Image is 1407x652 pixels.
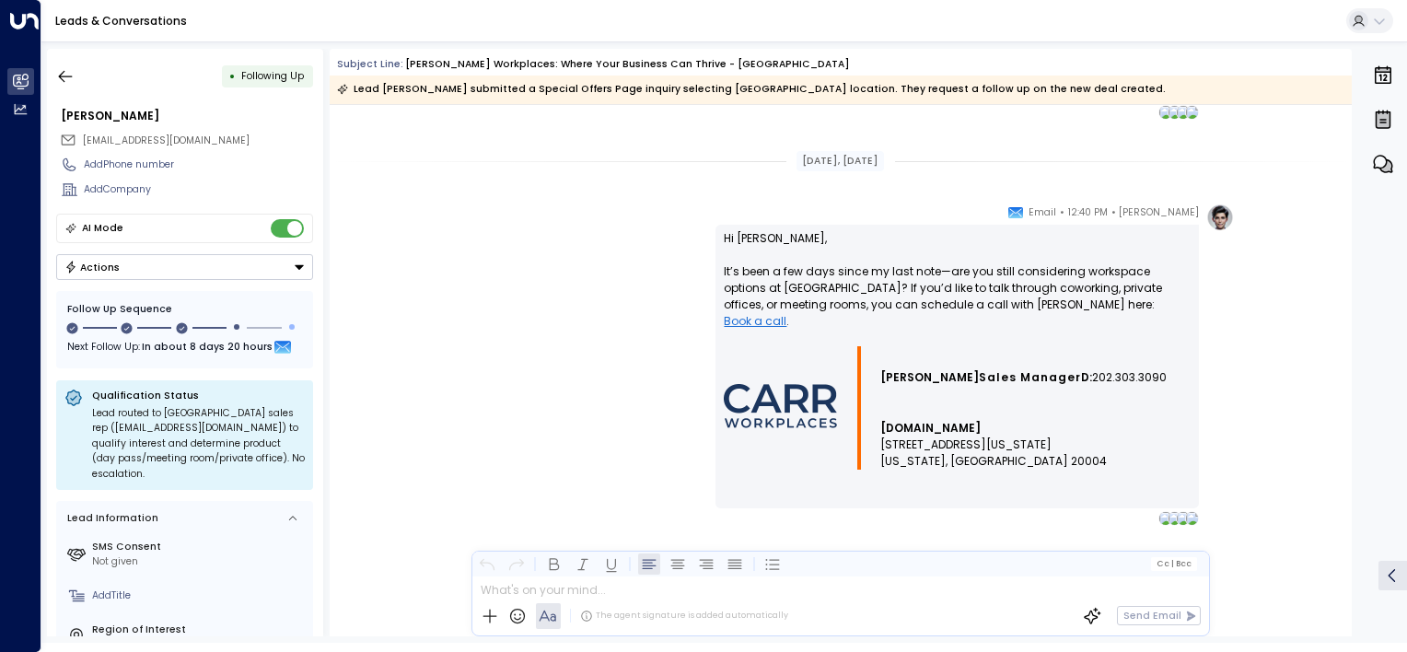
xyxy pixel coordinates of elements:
img: BUSINESS@PROYECTADOR.COM [1186,512,1199,525]
p: Qualification Status [92,389,305,402]
span: D: [1081,369,1092,386]
button: Actions [56,254,313,280]
div: AddCompany [84,182,313,197]
span: [STREET_ADDRESS][US_STATE] [US_STATE], [GEOGRAPHIC_DATA] 20004 [880,437,1107,470]
div: [PERSON_NAME] Workplaces: Where Your Business Can Thrive - [GEOGRAPHIC_DATA] [405,57,850,72]
span: In about 8 days 20 hours [142,338,273,358]
div: Button group with a nested menu [56,254,313,280]
span: 12:40 PM [1068,204,1108,222]
span: [PERSON_NAME] [1119,204,1199,222]
label: Region of Interest [92,623,308,637]
div: Actions [64,261,121,274]
span: • [1060,204,1064,222]
div: The agent signature is added automatically [580,610,788,623]
a: [DOMAIN_NAME] [880,420,981,437]
span: [EMAIL_ADDRESS][DOMAIN_NAME] [83,134,250,147]
div: Lead Information [63,511,158,526]
div: Next Follow Up: [67,338,302,358]
div: Not given [92,554,308,569]
span: Following Up [241,69,304,83]
div: Signature [724,346,1191,470]
p: Hi [PERSON_NAME], It’s been a few days since my last note—are you still considering workspace opt... [724,230,1191,346]
div: [PERSON_NAME] [61,108,313,124]
label: SMS Consent [92,540,308,554]
img: AIDRIVENLEADS@CARRWORKPLACES.COM [1159,106,1172,119]
div: Lead routed to [GEOGRAPHIC_DATA] sales rep ([EMAIL_ADDRESS][DOMAIN_NAME]) to qualify interest and... [92,406,305,483]
div: Lead [PERSON_NAME] submitted a Special Offers Page inquiry selecting [GEOGRAPHIC_DATA] location. ... [337,80,1166,99]
span: Email [1029,204,1056,222]
span: Cc Bcc [1157,559,1192,568]
img: 454179@BCC.HUBSPOT.COM [1169,512,1181,525]
img: BUSINESS@PROYECTADOR.COM [1186,106,1199,119]
img: SALESMANAGERS@CARRWORKPLACES.COM [1177,106,1190,119]
a: Leads & Conversations [55,13,187,29]
div: AI Mode [82,219,123,238]
button: Undo [476,553,498,575]
img: AIorK4wmdUJwxG-Ohli4_RqUq38BnJAHKKEYH_xSlvu27wjOc-0oQwkM4SVe9z6dKjMHFqNbWJnNn1sJRSAT [724,384,837,428]
div: AddPhone number [84,157,313,172]
span: [PERSON_NAME] [880,369,979,386]
button: Cc|Bcc [1151,557,1197,570]
img: SALESMANAGERS@CARRWORKPLACES.COM [1177,512,1190,525]
span: business@proyectador.com [83,134,250,148]
span: Subject Line: [337,57,403,71]
button: Redo [505,553,527,575]
img: profile-logo.png [1206,204,1234,231]
div: AddTitle [92,588,308,603]
div: • [229,64,236,88]
span: 202.303.3090 [1092,369,1167,386]
span: Sales Manager [979,369,1081,386]
div: Follow Up Sequence [67,302,302,317]
img: AIDRIVENLEADS@CARRWORKPLACES.COM [1159,512,1172,525]
a: Book a call [724,313,786,330]
img: 454179@BCC.HUBSPOT.COM [1169,106,1181,119]
span: | [1170,559,1173,568]
span: • [1111,204,1116,222]
div: [DATE], [DATE] [797,151,884,171]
